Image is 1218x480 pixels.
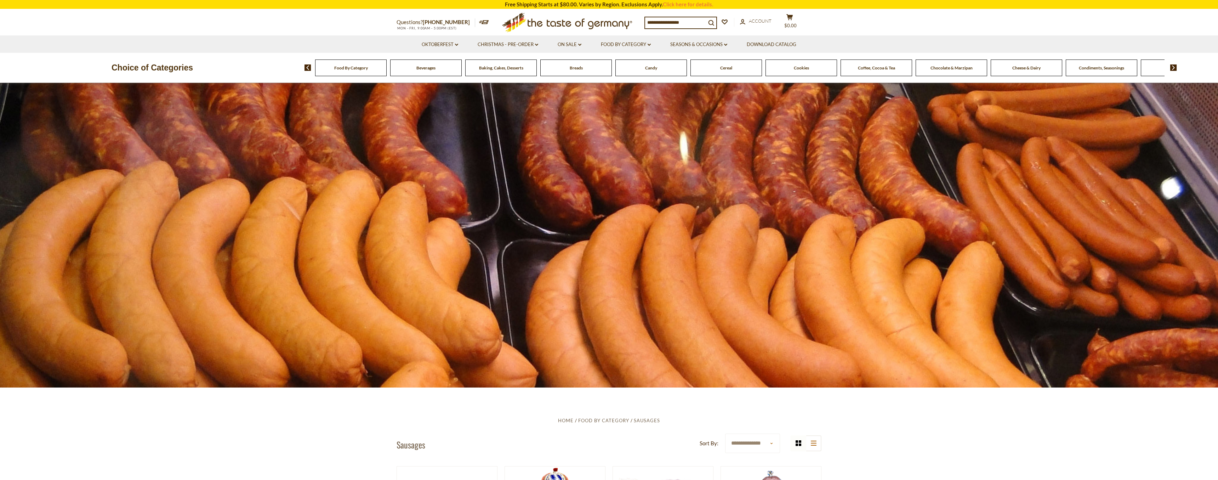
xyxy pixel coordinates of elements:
img: next arrow [1170,64,1177,71]
a: Account [740,17,772,25]
a: Food By Category [601,41,651,49]
a: Candy [645,65,657,70]
a: Baking, Cakes, Desserts [479,65,523,70]
a: On Sale [558,41,581,49]
p: Questions? [397,18,475,27]
a: Cheese & Dairy [1012,65,1041,70]
span: Account [749,18,772,24]
img: previous arrow [304,64,311,71]
h1: Sausages [397,439,425,450]
a: Coffee, Cocoa & Tea [858,65,895,70]
a: Condiments, Seasonings [1079,65,1124,70]
a: Home [558,418,574,423]
a: Breads [570,65,583,70]
a: Chocolate & Marzipan [930,65,973,70]
a: Sausages [634,418,660,423]
a: Beverages [416,65,436,70]
a: Food By Category [334,65,368,70]
a: Food By Category [578,418,629,423]
a: Click here for details. [663,1,713,7]
span: MON - FRI, 9:00AM - 5:00PM (EST) [397,26,457,30]
a: [PHONE_NUMBER] [423,19,470,25]
a: Christmas - PRE-ORDER [478,41,538,49]
a: Seasons & Occasions [670,41,727,49]
button: $0.00 [779,14,800,32]
a: Cereal [720,65,732,70]
a: Download Catalog [747,41,796,49]
span: $0.00 [784,23,797,28]
a: Cookies [794,65,809,70]
label: Sort By: [700,439,718,448]
a: Oktoberfest [422,41,458,49]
